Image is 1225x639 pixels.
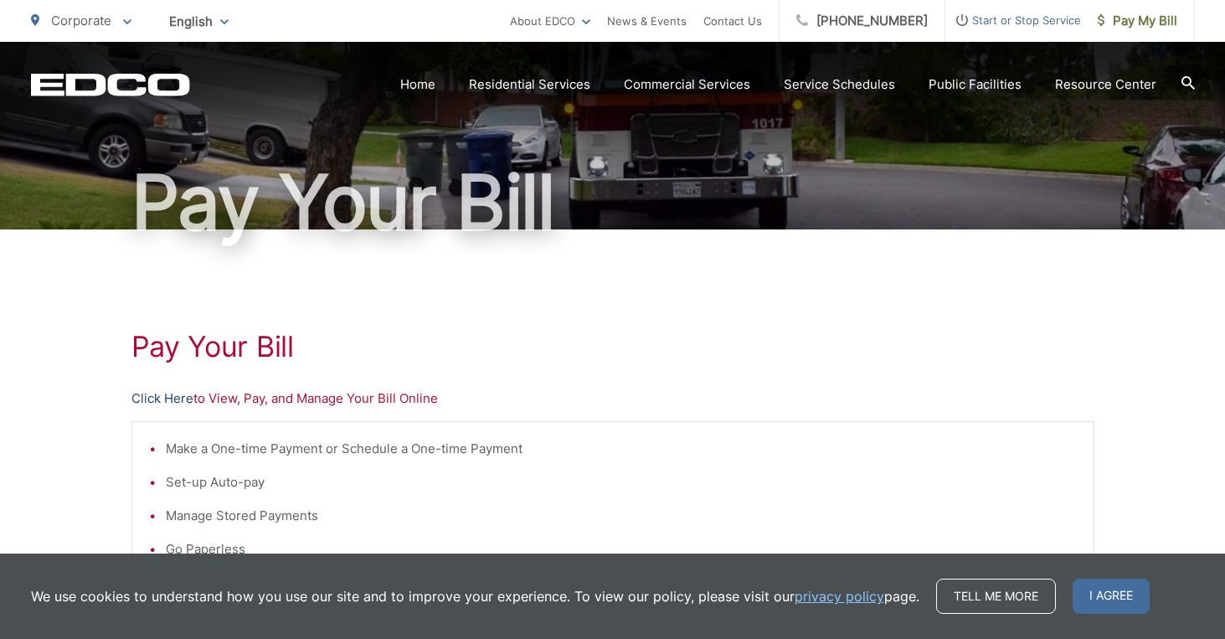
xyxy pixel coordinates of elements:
[624,75,750,95] a: Commercial Services
[929,75,1022,95] a: Public Facilities
[166,539,1077,559] li: Go Paperless
[1098,11,1177,31] span: Pay My Bill
[166,439,1077,459] li: Make a One-time Payment or Schedule a One-time Payment
[1073,579,1150,614] span: I agree
[131,330,1094,363] h1: Pay Your Bill
[400,75,435,95] a: Home
[795,586,884,606] a: privacy policy
[31,73,190,96] a: EDCD logo. Return to the homepage.
[51,13,111,28] span: Corporate
[469,75,590,95] a: Residential Services
[1055,75,1156,95] a: Resource Center
[166,472,1077,492] li: Set-up Auto-pay
[703,11,762,31] a: Contact Us
[131,389,193,409] a: Click Here
[166,506,1077,526] li: Manage Stored Payments
[31,586,919,606] p: We use cookies to understand how you use our site and to improve your experience. To view our pol...
[31,161,1195,245] h1: Pay Your Bill
[784,75,895,95] a: Service Schedules
[607,11,687,31] a: News & Events
[131,389,1094,409] p: to View, Pay, and Manage Your Bill Online
[936,579,1056,614] a: Tell me more
[510,11,590,31] a: About EDCO
[157,7,241,36] span: English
